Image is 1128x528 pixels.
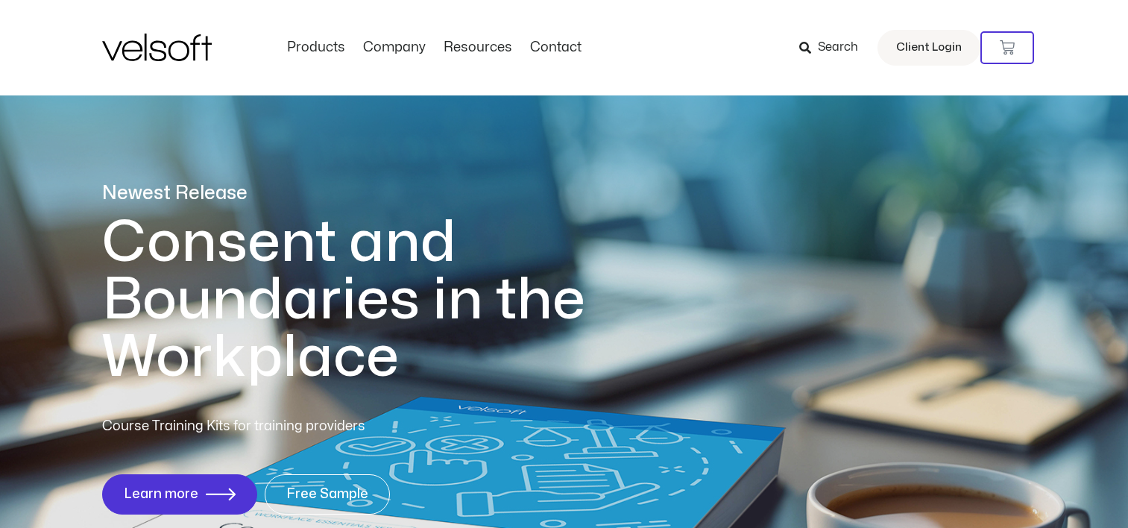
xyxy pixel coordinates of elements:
[102,34,212,61] img: Velsoft Training Materials
[102,214,646,386] h1: Consent and Boundaries in the Workplace
[896,38,962,57] span: Client Login
[278,40,590,56] nav: Menu
[877,30,980,66] a: Client Login
[102,474,257,515] a: Learn more
[286,487,368,502] span: Free Sample
[102,416,473,437] p: Course Training Kits for training providers
[278,40,354,56] a: ProductsMenu Toggle
[102,180,646,207] p: Newest Release
[521,40,590,56] a: ContactMenu Toggle
[265,474,390,515] a: Free Sample
[354,40,435,56] a: CompanyMenu Toggle
[799,35,869,60] a: Search
[124,487,198,502] span: Learn more
[435,40,521,56] a: ResourcesMenu Toggle
[818,38,858,57] span: Search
